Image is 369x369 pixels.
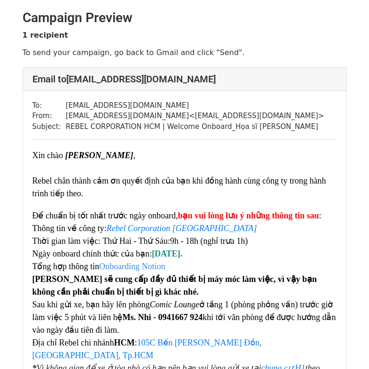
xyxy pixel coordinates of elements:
[66,100,324,111] td: [EMAIL_ADDRESS][DOMAIN_NAME]
[191,300,199,309] span: ge
[32,176,326,198] font: Rebel chân thành cảm ơn quyết định của bạn khi đồng hành cùng công ty trong hành trình tiếp theo.
[32,111,66,121] td: From:
[32,236,170,246] font: Thời gian làm việc: Thứ Hai - Thứ Sáu:
[99,262,165,271] a: Onboarding Notion
[244,338,259,347] span: Đồn
[32,249,183,258] span: Ngày onboard chính thức của bạn:
[32,313,336,335] span: khi tới văn phòng để được hướng dẫn vào ngày đầu tiên đi làm.
[32,224,107,233] span: Thông tin về công ty:
[32,274,317,297] strong: [PERSON_NAME] sẽ cung cấp đầy đủ thiết bị máy móc làm việc, vì vậy bạn không cần phải chuẩn bị th...
[322,324,369,369] iframe: Chat Widget
[65,151,135,160] font: ,
[107,224,257,233] a: Rebel Corporation [GEOGRAPHIC_DATA]
[114,338,134,347] strong: HCM
[32,121,66,132] td: Subject:
[23,10,347,26] h2: Campaign Preview
[32,338,137,347] span: Địa chỉ Rebel chi nhánh :
[157,338,173,347] span: Bến
[32,340,262,360] a: 105C Bến [PERSON_NAME] Đồn, [GEOGRAPHIC_DATA], Tp.HCM
[66,121,324,132] td: REBEL CORPORATION HCM | Welcome Onboard_Họa sĩ [PERSON_NAME]
[170,236,248,246] font: 9h - 18h (nghỉ trưa 1h)
[23,31,68,40] strong: 1 recipient
[32,338,262,360] font: , [GEOGRAPHIC_DATA], Tp.HCM
[32,262,165,271] span: Tổng hợp thông tin
[32,300,333,322] span: Sau khi gửi xe, bạn hãy lên phòng ở tầng 1 (phòng phỏng vấn) trước giờ làm việc 5 phút và liên hệ
[23,48,347,57] p: To send your campaign, go back to Gmail and click "Send".
[66,111,324,121] td: [EMAIL_ADDRESS][DOMAIN_NAME] < [EMAIL_ADDRESS][DOMAIN_NAME] >
[137,338,155,347] span: 105C
[32,151,63,160] font: Xin chào
[178,211,319,220] font: bạn vui lòng lưu ý những thông tin sau
[32,149,337,162] div: ​
[175,313,203,322] strong: 667 924
[32,211,322,220] font: Để chuẩn bị tốt nhất trước ngày onboard, :
[32,100,66,111] td: To:
[32,73,337,85] h4: Email to [EMAIL_ADDRESS][DOMAIN_NAME]
[152,249,182,258] strong: [DATE].
[65,151,133,160] em: [PERSON_NAME]
[122,313,175,322] strong: Ms. Nhi - 0941
[149,300,199,309] em: Comic Loun
[175,338,242,347] span: [PERSON_NAME]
